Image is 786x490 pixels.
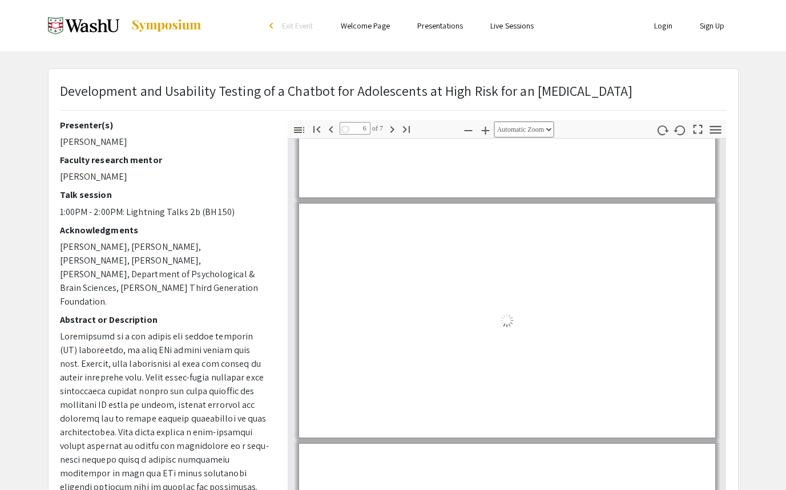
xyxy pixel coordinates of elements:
[60,240,271,309] p: [PERSON_NAME], [PERSON_NAME], [PERSON_NAME], [PERSON_NAME], [PERSON_NAME], Department of Psycholo...
[282,21,313,31] span: Exit Event
[60,225,271,236] h2: Acknowledgments
[60,120,271,131] h2: Presenter(s)
[131,19,202,33] img: Symposium by ForagerOne
[289,122,309,138] button: Toggle Sidebar
[307,120,327,137] button: Go to First Page
[60,205,271,219] p: 1:00PM - 2:00PM: Lightning Talks 2b (BH 150)
[9,439,49,481] iframe: Chat
[48,11,119,40] img: Spring 2025 Undergraduate Research Symposium
[340,122,370,135] input: Page
[294,199,720,443] div: Page 5
[382,120,402,137] button: Next Page
[341,21,390,31] a: Welcome Page
[60,135,271,149] p: [PERSON_NAME]
[417,21,463,31] a: Presentations
[60,170,271,184] p: [PERSON_NAME]
[670,122,690,138] button: Rotate Anti-Clockwise
[48,11,202,40] a: Spring 2025 Undergraduate Research Symposium
[494,122,554,137] select: Zoom
[397,120,416,137] button: Go to Last Page
[60,155,271,165] h2: Faculty research mentor
[706,122,725,138] button: Tools
[321,120,341,137] button: Previous Page
[652,122,672,138] button: Rotate Clockwise
[60,80,633,101] p: Development and Usability Testing of a Chatbot for Adolescents at High Risk for an [MEDICAL_DATA]
[490,21,534,31] a: Live Sessions
[654,21,672,31] a: Login
[370,122,384,135] span: of 7
[269,22,276,29] div: arrow_back_ios
[299,204,715,438] div: Loading…
[688,120,707,136] button: Switch to Presentation Mode
[476,122,495,138] button: Zoom In
[60,314,271,325] h2: Abstract or Description
[60,189,271,200] h2: Talk session
[700,21,725,31] a: Sign Up
[459,122,478,138] button: Zoom Out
